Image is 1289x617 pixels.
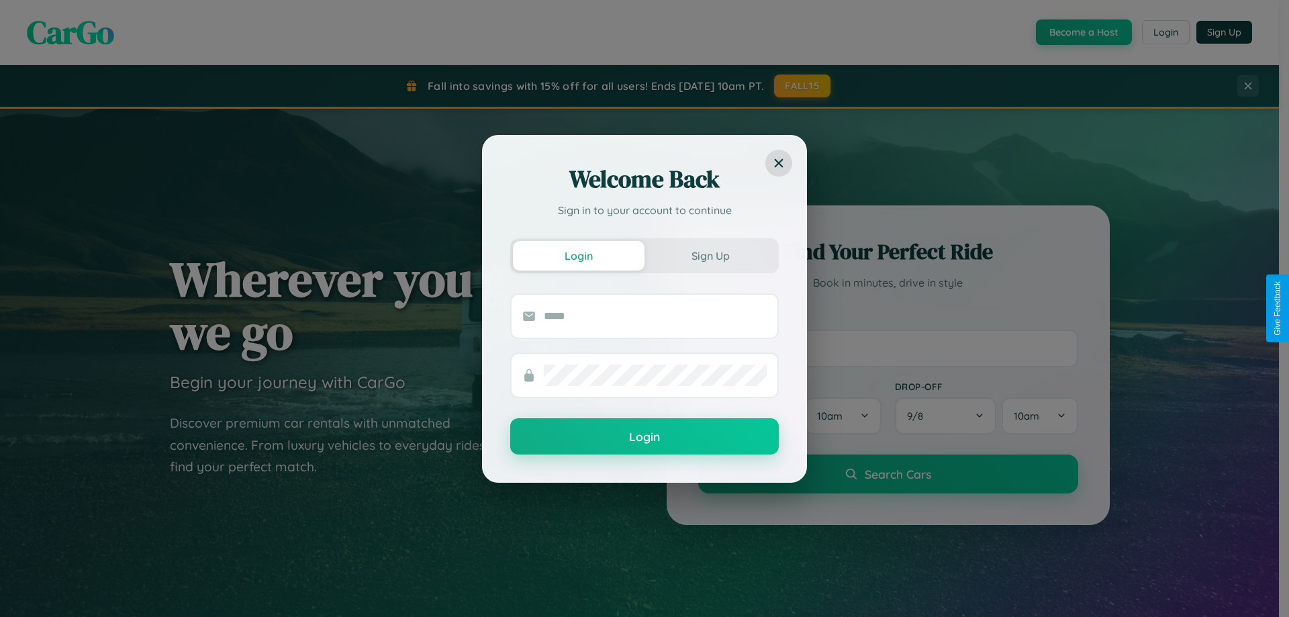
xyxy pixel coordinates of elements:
[510,418,779,455] button: Login
[513,241,644,271] button: Login
[1273,281,1282,336] div: Give Feedback
[510,163,779,195] h2: Welcome Back
[510,202,779,218] p: Sign in to your account to continue
[644,241,776,271] button: Sign Up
